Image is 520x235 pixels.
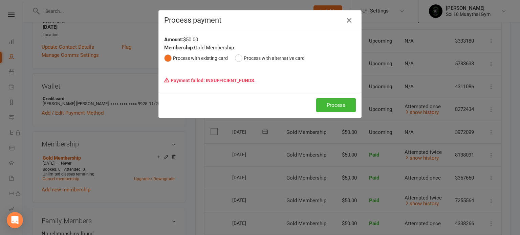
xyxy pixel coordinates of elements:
[344,15,354,26] button: Close
[164,45,194,51] strong: Membership:
[164,36,356,44] div: $50.00
[316,98,356,112] button: Process
[164,37,183,43] strong: Amount:
[164,16,356,24] h4: Process payment
[164,44,356,52] div: Gold Membership
[164,74,356,87] p: Payment failed: INSUFFICIENT_FUNDS.
[7,212,23,228] div: Open Intercom Messenger
[164,52,228,65] button: Process with existing card
[235,52,305,65] button: Process with alternative card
